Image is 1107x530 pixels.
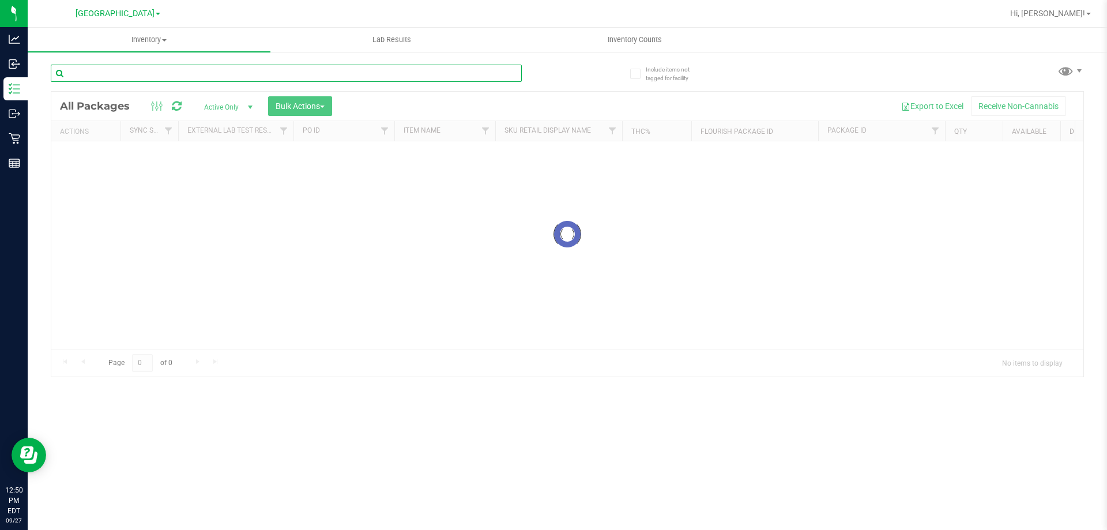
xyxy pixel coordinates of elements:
inline-svg: Analytics [9,33,20,45]
span: Inventory [28,35,270,45]
inline-svg: Outbound [9,108,20,119]
p: 09/27 [5,516,22,525]
p: 12:50 PM EDT [5,485,22,516]
a: Lab Results [270,28,513,52]
a: Inventory [28,28,270,52]
inline-svg: Inventory [9,83,20,95]
span: Include items not tagged for facility [646,65,703,82]
span: [GEOGRAPHIC_DATA] [76,9,155,18]
inline-svg: Reports [9,157,20,169]
span: Inventory Counts [592,35,677,45]
iframe: Resource center [12,438,46,472]
a: Inventory Counts [513,28,756,52]
span: Hi, [PERSON_NAME]! [1010,9,1085,18]
inline-svg: Retail [9,133,20,144]
input: Search Package ID, Item Name, SKU, Lot or Part Number... [51,65,522,82]
inline-svg: Inbound [9,58,20,70]
span: Lab Results [357,35,427,45]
